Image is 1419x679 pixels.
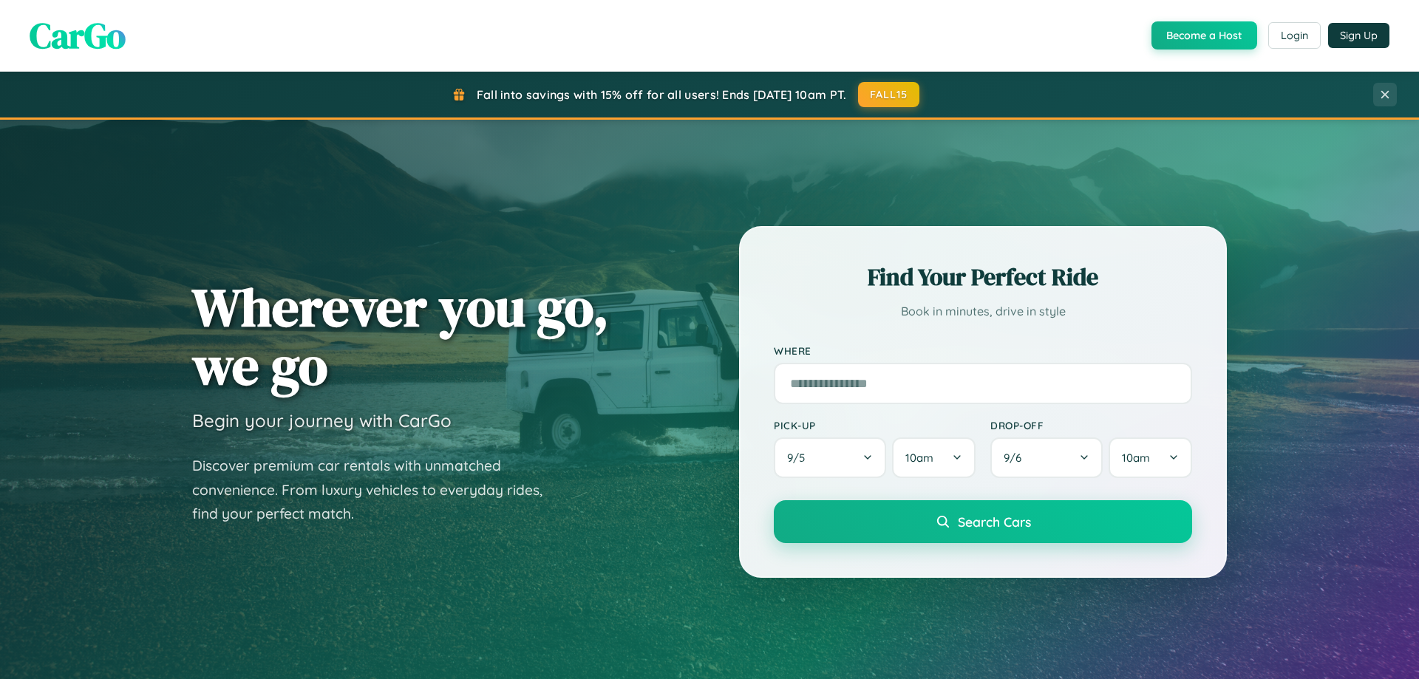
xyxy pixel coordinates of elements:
[774,437,886,478] button: 9/5
[30,11,126,60] span: CarGo
[958,513,1031,530] span: Search Cars
[905,451,933,465] span: 10am
[1268,22,1321,49] button: Login
[477,87,847,102] span: Fall into savings with 15% off for all users! Ends [DATE] 10am PT.
[1151,21,1257,50] button: Become a Host
[1328,23,1389,48] button: Sign Up
[774,500,1192,543] button: Search Cars
[990,437,1103,478] button: 9/6
[192,409,452,431] h3: Begin your journey with CarGo
[192,278,609,395] h1: Wherever you go, we go
[990,419,1192,431] label: Drop-off
[774,344,1192,357] label: Where
[774,419,976,431] label: Pick-up
[192,454,562,526] p: Discover premium car rentals with unmatched convenience. From luxury vehicles to everyday rides, ...
[1004,451,1029,465] span: 9 / 6
[858,82,920,107] button: FALL15
[774,261,1192,293] h2: Find Your Perfect Ride
[1122,451,1150,465] span: 10am
[892,437,976,478] button: 10am
[1109,437,1192,478] button: 10am
[774,301,1192,322] p: Book in minutes, drive in style
[787,451,812,465] span: 9 / 5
